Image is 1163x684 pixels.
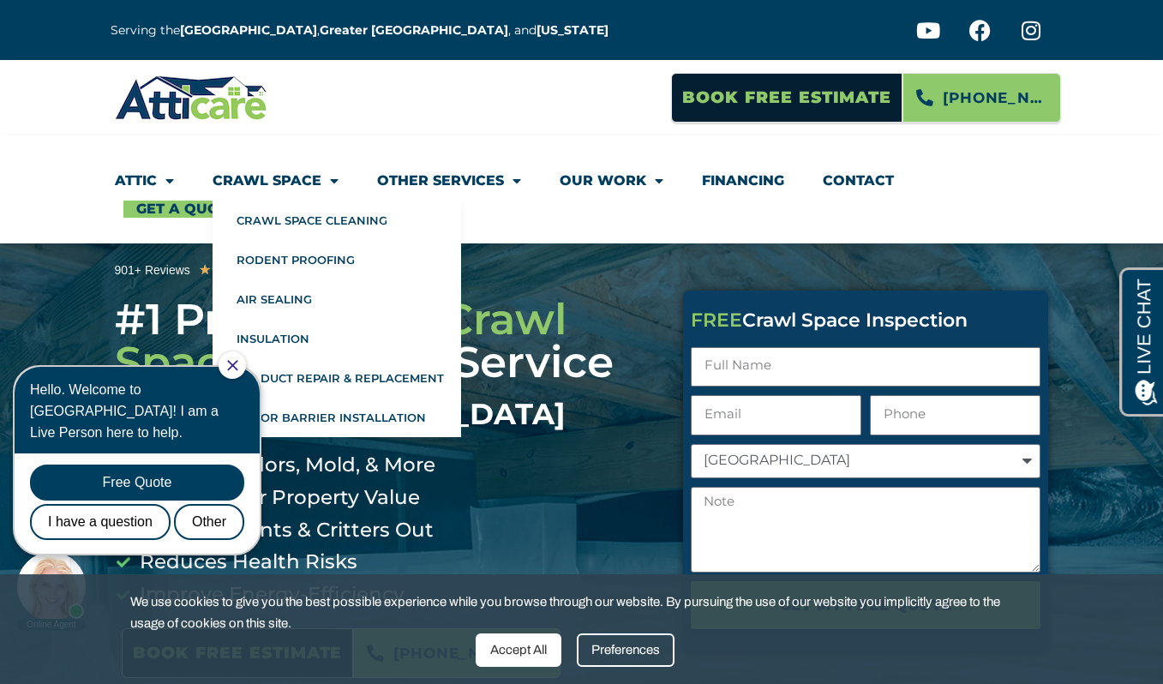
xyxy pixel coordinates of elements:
a: [PHONE_NUMBER] [902,73,1061,123]
span: Keeps Rodents & Critters Out [135,514,434,547]
a: [GEOGRAPHIC_DATA] [180,22,317,38]
a: Crawl Space [213,161,339,201]
div: Accept All [476,633,561,667]
a: Contact [823,161,894,201]
a: Crawl Space Cleaning [213,201,461,240]
a: Air Duct Repair & Replacement [213,358,461,398]
a: Our Work [560,161,663,201]
div: 5/5 [199,259,259,281]
input: Email [691,395,861,435]
span: We use cookies to give you the best possible experience while you browse through our website. By ... [130,591,1020,633]
span: Crawl Space Cleaning [115,293,567,388]
iframe: Chat Invitation [9,350,283,633]
div: Preferences [577,633,674,667]
p: Serving the , , and [111,21,621,40]
input: Full Name [691,347,1040,387]
nav: Menu [115,161,1049,218]
a: Insulation [213,319,461,358]
a: Other Services [377,161,521,201]
a: [US_STATE] [537,22,608,38]
span: Prevents Odors, Mold, & More [135,449,435,482]
input: Only numbers and phone characters (#, -, *, etc) are accepted. [870,395,1040,435]
a: Attic [115,161,174,201]
a: Book Free Estimate [671,73,902,123]
a: Financing [702,161,784,201]
span: [PHONE_NUMBER] [943,83,1047,112]
span: Opens a chat window [42,14,138,35]
i: ★ [199,259,211,281]
div: Crawl Space Inspection [691,311,1040,330]
span: FREE [691,309,742,332]
i: ★ [211,259,223,281]
a: Rodent Proofing [213,240,461,279]
a: Get A Quote [123,201,250,218]
a: Air Sealing [213,279,461,319]
div: 901+ Reviews [115,261,190,280]
h3: #1 Professional Service [115,298,658,432]
a: Vapor Barrier Installation [213,398,461,437]
ul: Crawl Space [213,201,461,437]
span: Book Free Estimate [682,81,891,114]
a: Greater [GEOGRAPHIC_DATA] [320,22,508,38]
